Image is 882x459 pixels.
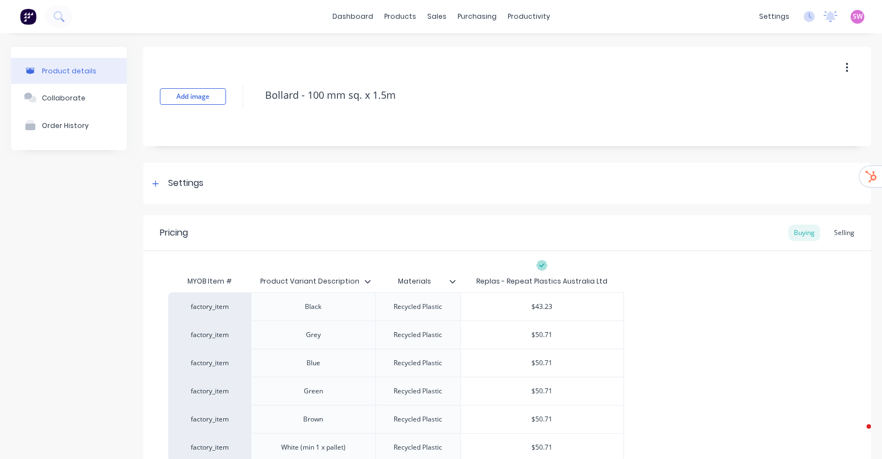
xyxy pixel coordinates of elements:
[385,356,451,370] div: Recycled Plastic
[42,121,89,130] div: Order History
[42,94,85,102] div: Collaborate
[272,440,354,455] div: White (min 1 x pallet)
[754,8,795,25] div: settings
[179,442,240,452] div: factory_item
[179,302,240,312] div: factory_item
[179,386,240,396] div: factory_item
[168,377,624,405] div: factory_itemGreenRecycled Plastic$50.71
[461,405,623,433] div: $50.71
[476,276,607,286] div: Replas - Repeat Plastics Australia Ltd
[168,405,624,433] div: factory_itemBrownRecycled Plastic$50.71
[20,8,36,25] img: Factory
[422,8,452,25] div: sales
[179,330,240,340] div: factory_item
[286,328,341,342] div: Grey
[286,356,341,370] div: Blue
[385,300,451,314] div: Recycled Plastic
[168,177,203,190] div: Settings
[11,111,127,139] button: Order History
[385,384,451,398] div: Recycled Plastic
[168,349,624,377] div: factory_itemBlueRecycled Plastic$50.71
[286,412,341,426] div: Brown
[11,58,127,84] button: Product details
[385,412,451,426] div: Recycled Plastic
[168,321,624,349] div: factory_itemGreyRecycled Plastic$50.71
[385,440,451,455] div: Recycled Plastic
[461,349,623,377] div: $50.71
[379,8,422,25] div: products
[160,88,226,105] button: Add image
[502,8,556,25] div: productivity
[160,226,188,239] div: Pricing
[168,270,251,292] div: MYOB Item #
[179,414,240,424] div: factory_item
[11,84,127,111] button: Collaborate
[286,384,341,398] div: Green
[179,358,240,368] div: factory_item
[260,82,815,108] textarea: Bollard - 100 mm sq. x 1.5m
[327,8,379,25] a: dashboard
[251,268,369,295] div: Product Variant Description
[788,225,820,241] div: Buying
[829,225,860,241] div: Selling
[375,270,460,292] div: Materials
[853,12,863,22] span: SW
[461,293,623,321] div: $43.23
[845,421,871,448] iframe: Intercom live chat
[286,300,341,314] div: Black
[452,8,502,25] div: purchasing
[461,377,623,405] div: $50.71
[251,270,375,292] div: Product Variant Description
[168,292,624,321] div: factory_itemBlackRecycled Plastic$43.23
[375,268,454,295] div: Materials
[42,67,96,75] div: Product details
[385,328,451,342] div: Recycled Plastic
[461,321,623,349] div: $50.71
